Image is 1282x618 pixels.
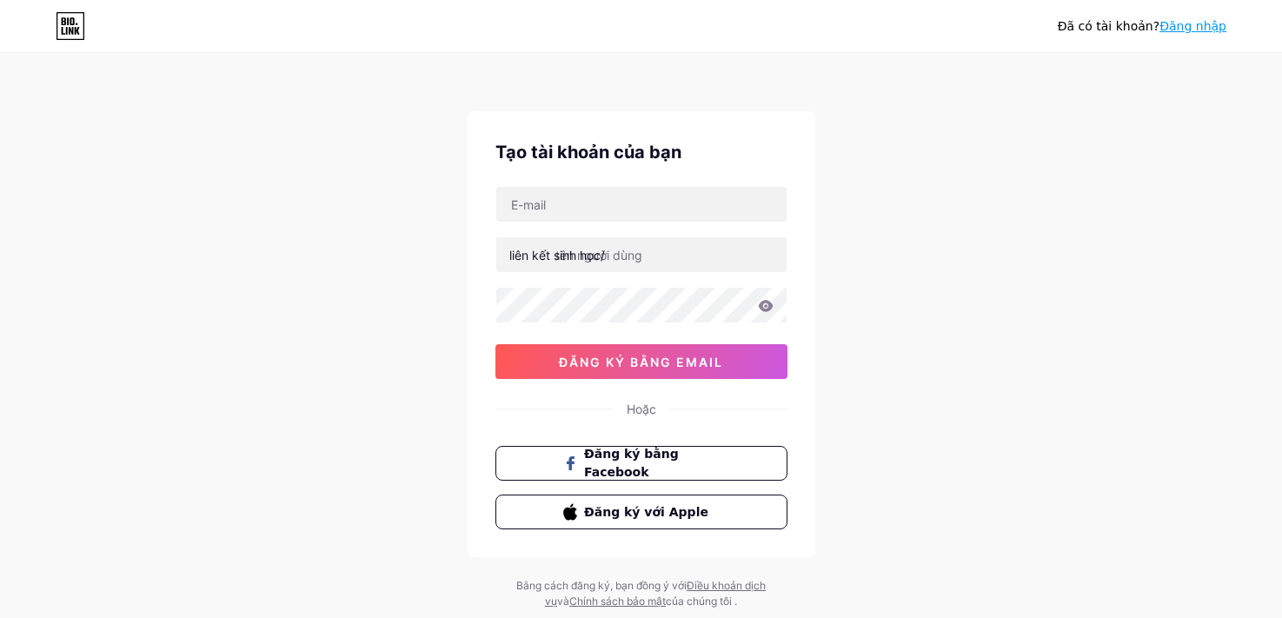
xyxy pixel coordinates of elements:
font: Hoặc [627,402,656,416]
font: Tạo tài khoản của bạn [495,142,681,163]
button: Đăng ký bằng Facebook [495,446,787,481]
input: E-mail [496,187,787,222]
button: đăng ký bằng email [495,344,787,379]
font: và [557,595,569,608]
font: đăng ký bằng email [559,355,723,369]
button: Đăng ký với Apple [495,495,787,529]
font: liên kết sinh học/ [509,248,605,262]
font: của chúng tôi . [666,595,737,608]
font: Đăng ký với Apple [584,505,708,519]
a: Đăng nhập [1159,19,1226,33]
font: Đăng ký bằng Facebook [584,447,679,479]
font: Đã có tài khoản? [1058,19,1159,33]
font: Bằng cách đăng ký, bạn đồng ý với [516,579,687,592]
input: tên người dùng [496,237,787,272]
a: Chính sách bảo mật [569,595,666,608]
